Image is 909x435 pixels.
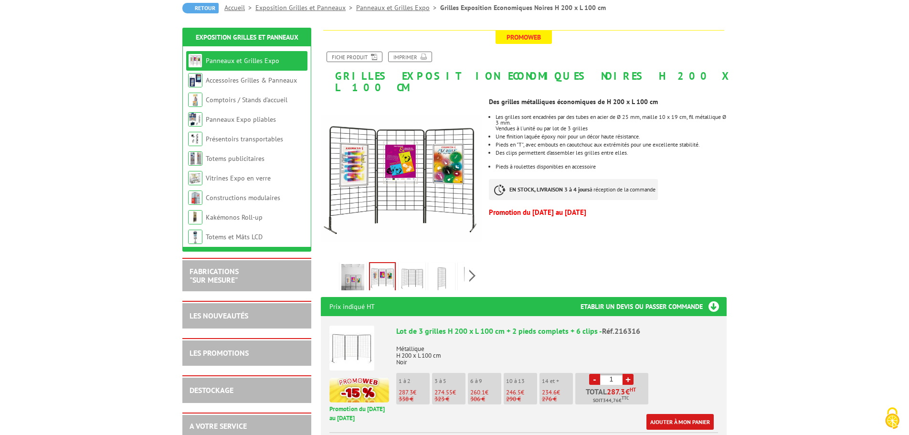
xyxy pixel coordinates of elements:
span: 287.3 [399,388,413,396]
img: Totems et Mâts LCD [188,230,202,244]
img: Panneaux et Grilles Expo [188,53,202,68]
li: Grilles Exposition Economiques Noires H 200 x L 100 cm [440,3,606,12]
img: promotion [329,378,389,403]
a: Présentoirs transportables [206,135,283,143]
p: € [506,389,537,396]
img: Présentoirs transportables [188,132,202,146]
p: 14 et + [542,378,573,384]
p: 10 à 13 [506,378,537,384]
a: Ajouter à mon panier [646,414,714,430]
p: à réception de la commande [489,179,658,200]
p: Prix indiqué HT [329,297,375,316]
p: 306 € [470,396,501,403]
span: 274.55 [434,388,453,396]
img: Lot de 3 grilles H 200 x L 100 cm + 2 pieds complets + 6 clips [329,326,374,371]
img: Panneaux Expo pliables [188,112,202,127]
p: 6 à 9 [470,378,501,384]
p: Total [578,388,648,404]
img: Comptoirs / Stands d'accueil [188,93,202,107]
img: Kakémonos Roll-up [188,210,202,224]
a: Vitrines Expo en verre [206,174,271,182]
button: Cookies (fenêtre modale) [876,403,909,435]
a: Panneaux et Grilles Expo [206,56,279,65]
strong: EN STOCK, LIVRAISON 3 à 4 jours [509,186,590,193]
a: Comptoirs / Stands d'accueil [206,95,287,104]
span: € [625,388,630,395]
span: 344,76 [603,397,619,404]
p: 323 € [434,396,465,403]
p: € [399,389,430,396]
sup: HT [630,386,636,393]
span: 287.3 [607,388,625,395]
a: - [589,374,600,385]
a: LES PROMOTIONS [190,348,249,358]
h2: A votre service [190,422,304,431]
a: Panneaux et Grilles Expo [356,3,440,12]
p: € [542,389,573,396]
p: Les grilles sont encadrées par des tubes en acier de Ø 25 mm, maille 10 x 19 cm, fil métallique Ø... [496,114,727,126]
p: 338 € [399,396,430,403]
p: € [434,389,465,396]
a: Fiche produit [327,52,382,62]
a: FABRICATIONS"Sur Mesure" [190,266,239,285]
p: 1 à 2 [399,378,430,384]
img: Totems publicitaires [188,151,202,166]
img: lot_3_grilles_pieds_complets_216316.jpg [401,264,423,294]
a: Accueil [224,3,255,12]
img: grilles_exposition_economiques_noires_200x100cm_216316_5.jpg [460,264,483,294]
a: Totems et Mâts LCD [206,233,263,241]
span: Soit € [593,397,629,404]
p: 290 € [506,396,537,403]
p: Promotion du [DATE] au [DATE] [329,405,389,423]
img: Constructions modulaires [188,191,202,205]
a: Accessoires Grilles & Panneaux [206,76,297,85]
p: 3 à 5 [434,378,465,384]
h3: Etablir un devis ou passer commande [581,297,727,316]
img: panneaux_et_grilles_216316.jpg [321,98,482,259]
p: Promotion du [DATE] au [DATE] [489,210,727,215]
span: 234.6 [542,388,557,396]
sup: TTC [622,395,629,401]
a: Kakémonos Roll-up [206,213,263,222]
li: Pieds à roulettes disponibles en accessoire [496,164,727,170]
a: DESTOCKAGE [190,385,233,395]
p: 276 € [542,396,573,403]
span: 260.1 [470,388,485,396]
a: Panneaux Expo pliables [206,115,276,124]
a: Exposition Grilles et Panneaux [255,3,356,12]
img: grilles_exposition_economiques_noires_200x100cm_216316_4.jpg [430,264,453,294]
li: Une finition laquée époxy noir pour un décor haute résistance. [496,134,727,139]
li: Pieds en "T", avec embouts en caoutchouc aux extrémités pour une excellente stabilité. [496,142,727,148]
p: Des clips permettent d’assembler les grilles entre elles. [496,150,727,156]
span: Promoweb [496,31,552,44]
a: Retour [182,3,219,13]
img: panneaux_et_grilles_216316.jpg [370,263,395,293]
a: LES NOUVEAUTÉS [190,311,248,320]
a: Exposition Grilles et Panneaux [196,33,298,42]
span: Réf.216316 [602,326,640,336]
img: grilles_exposition_economiques_216316_216306_216016_216116.jpg [341,264,364,294]
p: Métallique H 200 x L 100 cm Noir [396,339,718,366]
a: Totems publicitaires [206,154,264,163]
div: Lot de 3 grilles H 200 x L 100 cm + 2 pieds complets + 6 clips - [396,326,718,337]
span: Next [468,268,477,284]
a: Constructions modulaires [206,193,280,202]
a: Imprimer [388,52,432,62]
p: € [470,389,501,396]
img: Cookies (fenêtre modale) [880,406,904,430]
span: 246.5 [506,388,521,396]
strong: Des grilles métalliques économiques de H 200 x L 100 cm [489,97,658,106]
p: Vendues à l'unité ou par lot de 3 grilles [496,126,727,131]
img: Accessoires Grilles & Panneaux [188,73,202,87]
a: + [623,374,634,385]
img: Vitrines Expo en verre [188,171,202,185]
